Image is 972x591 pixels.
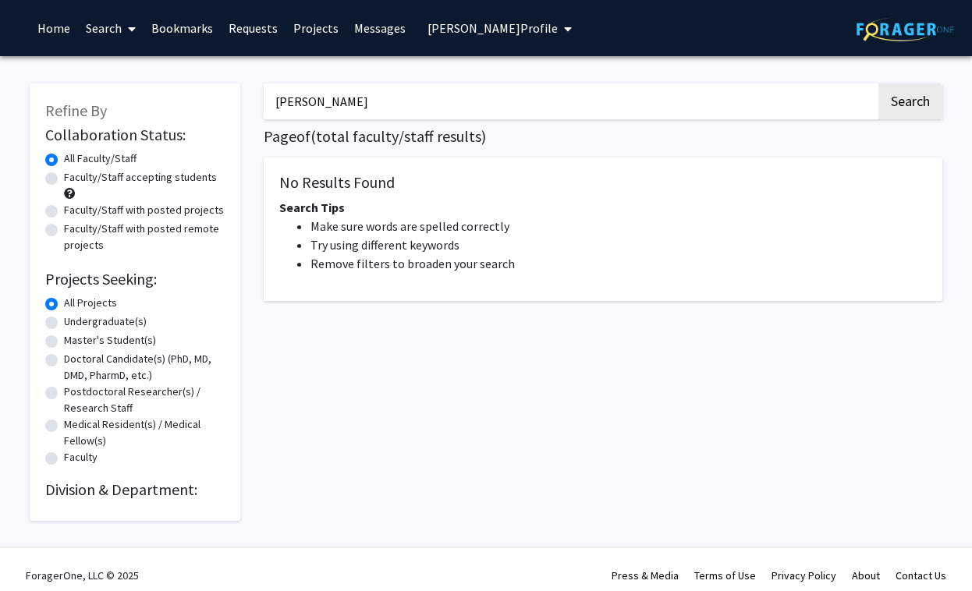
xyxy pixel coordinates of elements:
[45,270,225,288] h2: Projects Seeking:
[64,351,225,384] label: Doctoral Candidate(s) (PhD, MD, DMD, PharmD, etc.)
[896,568,946,582] a: Contact Us
[857,17,954,41] img: ForagerOne Logo
[346,1,413,55] a: Messages
[64,449,98,465] label: Faculty
[878,83,942,119] button: Search
[45,101,107,120] span: Refine By
[427,20,558,36] span: [PERSON_NAME] Profile
[279,173,927,192] h5: No Results Found
[612,568,679,582] a: Press & Media
[310,235,927,254] li: Try using different keywords
[264,83,876,119] input: Search Keywords
[45,126,225,144] h2: Collaboration Status:
[694,568,756,582] a: Terms of Use
[279,200,345,215] span: Search Tips
[64,384,225,416] label: Postdoctoral Researcher(s) / Research Staff
[264,127,942,146] h1: Page of ( total faculty/staff results)
[286,1,346,55] a: Projects
[64,313,147,330] label: Undergraduate(s)
[64,150,137,167] label: All Faculty/Staff
[64,295,117,311] label: All Projects
[30,1,78,55] a: Home
[64,221,225,253] label: Faculty/Staff with posted remote projects
[64,332,156,349] label: Master's Student(s)
[310,217,927,235] li: Make sure words are spelled correctly
[772,568,836,582] a: Privacy Policy
[64,202,224,218] label: Faculty/Staff with posted projects
[64,169,217,186] label: Faculty/Staff accepting students
[64,416,225,449] label: Medical Resident(s) / Medical Fellow(s)
[264,317,942,352] nav: Page navigation
[45,480,225,499] h2: Division & Department:
[221,1,286,55] a: Requests
[310,254,927,273] li: Remove filters to broaden your search
[144,1,221,55] a: Bookmarks
[852,568,880,582] a: About
[78,1,144,55] a: Search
